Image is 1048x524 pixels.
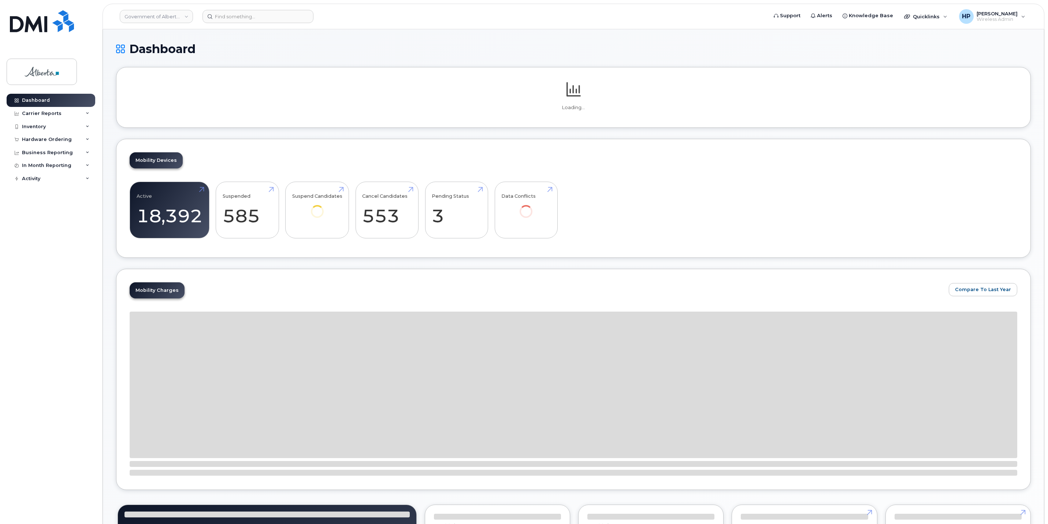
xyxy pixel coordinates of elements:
a: Suspend Candidates [292,186,342,228]
button: Compare To Last Year [949,283,1017,296]
h1: Dashboard [116,42,1031,55]
a: Mobility Charges [130,282,185,298]
a: Active 18,392 [137,186,202,234]
p: Loading... [130,104,1017,111]
a: Pending Status 3 [432,186,481,234]
a: Data Conflicts [501,186,551,228]
span: Compare To Last Year [955,286,1011,293]
a: Suspended 585 [223,186,272,234]
a: Cancel Candidates 553 [362,186,412,234]
a: Mobility Devices [130,152,183,168]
